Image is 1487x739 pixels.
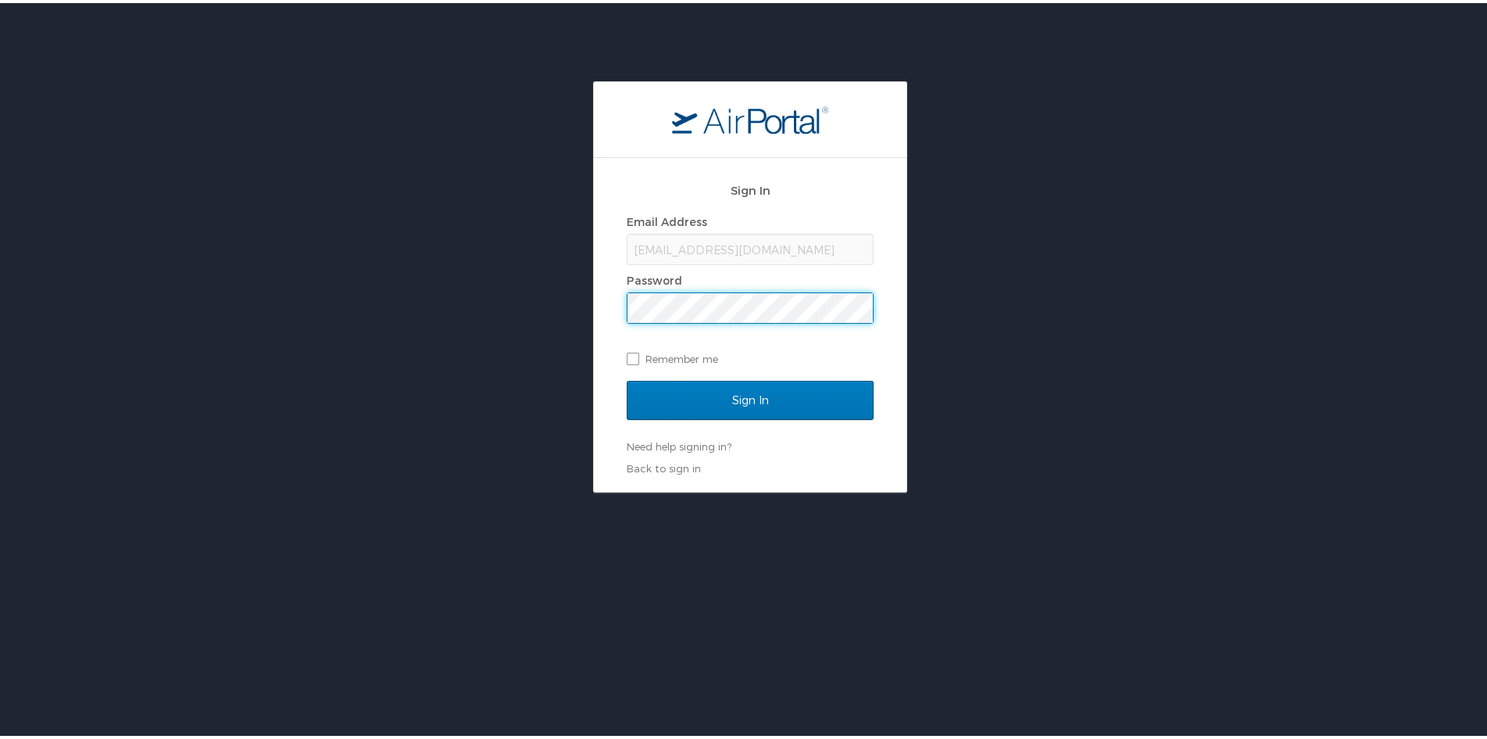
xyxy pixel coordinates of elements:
img: logo [672,102,828,131]
h2: Sign In [627,178,874,196]
label: Remember me [627,344,874,368]
a: Back to sign in [627,459,701,472]
label: Password [627,271,682,284]
a: Need help signing in? [627,437,731,450]
input: Sign In [627,378,874,417]
label: Email Address [627,212,707,225]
